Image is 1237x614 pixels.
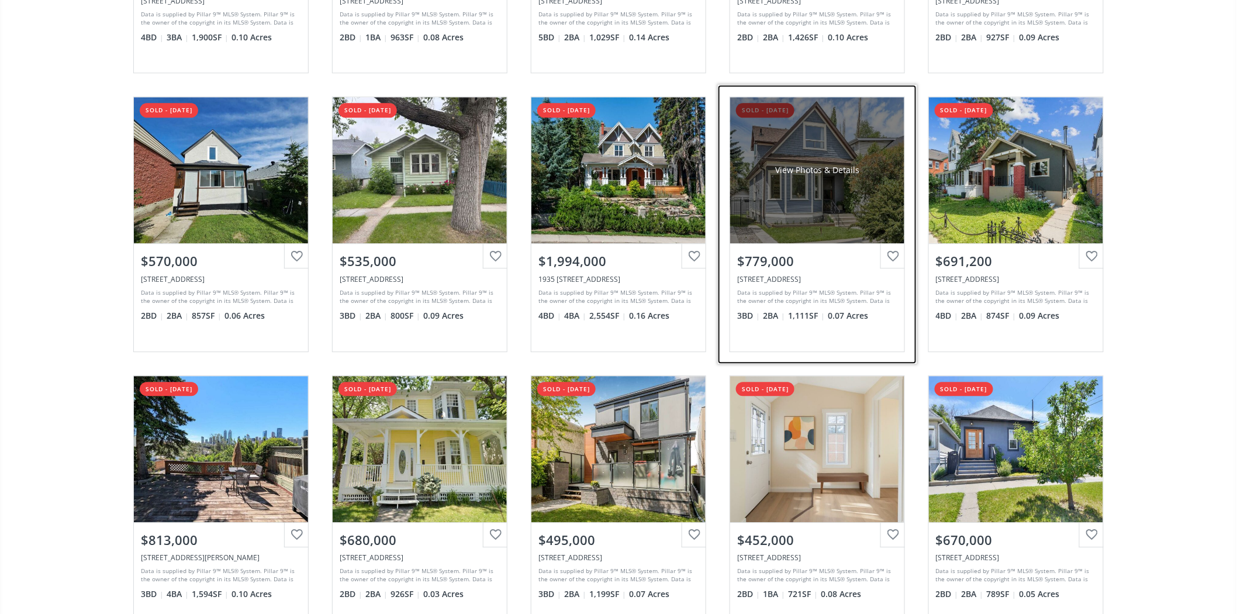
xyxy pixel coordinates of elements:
[340,252,500,270] div: $535,000
[987,310,1017,322] span: 874 SF
[423,588,464,600] span: 0.03 Acres
[962,32,984,43] span: 2 BA
[365,588,388,600] span: 2 BA
[629,32,669,43] span: 0.14 Acres
[141,531,301,549] div: $813,000
[340,32,362,43] span: 2 BD
[340,531,500,549] div: $680,000
[122,85,320,363] a: sold - [DATE]$570,000[STREET_ADDRESS]Data is supplied by Pillar 9™ MLS® System. Pillar 9™ is the ...
[737,274,897,284] div: 1419 15 Street SE, Calgary, AB T2G 3L6
[737,252,897,270] div: $779,000
[629,310,669,322] span: 0.16 Acres
[936,32,959,43] span: 2 BD
[936,288,1093,306] div: Data is supplied by Pillar 9™ MLS® System. Pillar 9™ is the owner of the copyright in its MLS® Sy...
[737,310,760,322] span: 3 BD
[564,310,586,322] span: 4 BA
[936,553,1096,563] div: 931 2 Avenue NE, Calgary, AB T2E 0G6
[340,274,500,284] div: 234 8 Avenue NE, Calgary, AB T2E 0P7
[391,588,420,600] span: 926 SF
[391,32,420,43] span: 963 SF
[340,588,362,600] span: 2 BD
[141,310,164,322] span: 2 BD
[340,553,500,563] div: 2421 1 Street SW, Calgary, AB T2S 1P5
[936,252,1096,270] div: $691,200
[936,274,1096,284] div: 1331 10 Avenue SE, Calgary, AB T2G 0W8
[788,588,818,600] span: 721 SF
[141,10,298,27] div: Data is supplied by Pillar 9™ MLS® System. Pillar 9™ is the owner of the copyright in its MLS® Sy...
[365,310,388,322] span: 2 BA
[589,32,626,43] span: 1,029 SF
[775,164,859,176] div: View Photos & Details
[141,32,164,43] span: 4 BD
[224,310,265,322] span: 0.06 Acres
[737,553,897,563] div: 1913 Edmonton Trail NE, Calgary, AB T3A 0Z9
[788,32,825,43] span: 1,426 SF
[763,32,785,43] span: 2 BA
[828,32,868,43] span: 0.10 Acres
[936,310,959,322] span: 4 BD
[231,588,272,600] span: 0.10 Acres
[821,588,861,600] span: 0.08 Acres
[192,32,229,43] span: 1,900 SF
[141,567,298,584] div: Data is supplied by Pillar 9™ MLS® System. Pillar 9™ is the owner of the copyright in its MLS® Sy...
[936,567,1093,584] div: Data is supplied by Pillar 9™ MLS® System. Pillar 9™ is the owner of the copyright in its MLS® Sy...
[962,588,984,600] span: 2 BA
[538,274,699,284] div: 1935 10 Street SW, Calgary, AB T2T 3G2
[737,567,894,584] div: Data is supplied by Pillar 9™ MLS® System. Pillar 9™ is the owner of the copyright in its MLS® Sy...
[538,10,696,27] div: Data is supplied by Pillar 9™ MLS® System. Pillar 9™ is the owner of the copyright in its MLS® Sy...
[340,10,497,27] div: Data is supplied by Pillar 9™ MLS® System. Pillar 9™ is the owner of the copyright in its MLS® Sy...
[737,588,760,600] span: 2 BD
[141,553,301,563] div: 1021 Maggie Street SE, Calgary, AB T2G4L6
[828,310,868,322] span: 0.07 Acres
[538,553,699,563] div: 352 33 Avenue NE, Calgary, AB T2E 2H8
[391,310,420,322] span: 800 SF
[538,531,699,549] div: $495,000
[936,10,1093,27] div: Data is supplied by Pillar 9™ MLS® System. Pillar 9™ is the owner of the copyright in its MLS® Sy...
[340,288,497,306] div: Data is supplied by Pillar 9™ MLS® System. Pillar 9™ is the owner of the copyright in its MLS® Sy...
[519,85,718,363] a: sold - [DATE]$1,994,0001935 [STREET_ADDRESS]Data is supplied by Pillar 9™ MLS® System. Pillar 9™ ...
[1020,310,1060,322] span: 0.09 Acres
[763,588,785,600] span: 1 BA
[141,252,301,270] div: $570,000
[192,588,229,600] span: 1,594 SF
[340,310,362,322] span: 3 BD
[192,310,222,322] span: 857 SF
[167,588,189,600] span: 4 BA
[1020,32,1060,43] span: 0.09 Acres
[538,567,696,584] div: Data is supplied by Pillar 9™ MLS® System. Pillar 9™ is the owner of the copyright in its MLS® Sy...
[987,32,1017,43] span: 927 SF
[987,588,1017,600] span: 789 SF
[340,567,497,584] div: Data is supplied by Pillar 9™ MLS® System. Pillar 9™ is the owner of the copyright in its MLS® Sy...
[365,32,388,43] span: 1 BA
[423,32,464,43] span: 0.08 Acres
[141,288,298,306] div: Data is supplied by Pillar 9™ MLS® System. Pillar 9™ is the owner of the copyright in its MLS® Sy...
[320,85,519,363] a: sold - [DATE]$535,000[STREET_ADDRESS]Data is supplied by Pillar 9™ MLS® System. Pillar 9™ is the ...
[564,588,586,600] span: 2 BA
[167,32,189,43] span: 3 BA
[936,588,959,600] span: 2 BD
[538,32,561,43] span: 5 BD
[564,32,586,43] span: 2 BA
[737,10,894,27] div: Data is supplied by Pillar 9™ MLS® System. Pillar 9™ is the owner of the copyright in its MLS® Sy...
[629,588,669,600] span: 0.07 Acres
[231,32,272,43] span: 0.10 Acres
[589,310,626,322] span: 2,554 SF
[737,531,897,549] div: $452,000
[538,252,699,270] div: $1,994,000
[167,310,189,322] span: 2 BA
[538,310,561,322] span: 4 BD
[788,310,825,322] span: 1,111 SF
[1020,588,1060,600] span: 0.05 Acres
[936,531,1096,549] div: $670,000
[763,310,785,322] span: 2 BA
[917,85,1115,363] a: sold - [DATE]$691,200[STREET_ADDRESS]Data is supplied by Pillar 9™ MLS® System. Pillar 9™ is the ...
[718,85,917,363] a: sold - [DATE]View Photos & Details$779,000[STREET_ADDRESS]Data is supplied by Pillar 9™ MLS® Syst...
[962,310,984,322] span: 2 BA
[737,32,760,43] span: 2 BD
[538,588,561,600] span: 3 BD
[423,310,464,322] span: 0.09 Acres
[141,274,301,284] div: 814 21 Avenue SE, Calgary, AB T2G 1N1
[538,288,696,306] div: Data is supplied by Pillar 9™ MLS® System. Pillar 9™ is the owner of the copyright in its MLS® Sy...
[141,588,164,600] span: 3 BD
[589,588,626,600] span: 1,199 SF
